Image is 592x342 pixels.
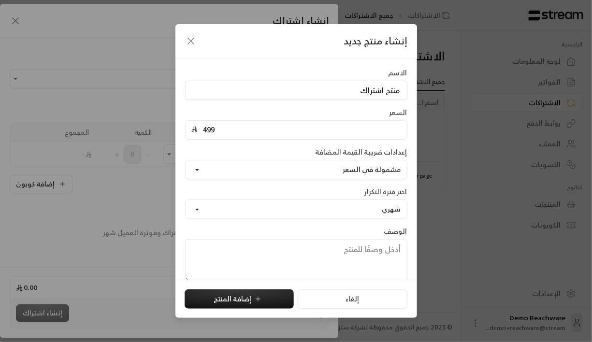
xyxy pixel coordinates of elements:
[389,68,407,78] label: الاسم
[344,32,407,49] span: إنشاء منتج جديد
[390,108,407,117] label: السعر
[384,227,407,236] label: الوصف
[198,121,401,139] input: أدخل سعر المنتج
[298,289,407,309] button: إلغاء
[365,187,407,197] label: اختر فترة التكرار
[316,147,407,157] label: إعدادات ضريبة القيمة المضافة
[185,289,294,309] button: إضافة المنتج
[185,81,407,100] input: أدخل اسم المنتج
[185,199,407,219] button: شهري
[185,160,407,179] button: مشمولة في السعر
